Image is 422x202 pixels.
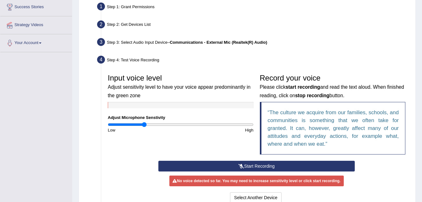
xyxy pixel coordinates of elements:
[108,115,165,121] label: Adjust Microphone Senstivity
[94,1,413,14] div: Step 1: Grant Permissions
[167,40,267,45] span: –
[108,84,250,98] small: Adjust sensitivity level to have your voice appear predominantly in the green zone
[108,74,254,99] h3: Input voice level
[260,74,406,99] h3: Record your voice
[169,176,343,186] div: No voice detected so far. You may need to increase sensitivity level or click start recording.
[94,54,413,68] div: Step 4: Test Voice Recording
[268,109,399,147] q: The culture we acquire from our families, schools, and communities is something that we often tak...
[94,36,413,50] div: Step 3: Select Audio Input Device
[295,93,329,98] b: stop recording
[0,34,72,50] a: Your Account
[181,127,257,133] div: High
[260,84,404,98] small: Please click and read the text aloud. When finished reading, click on button.
[158,161,355,171] button: Start Recording
[94,19,413,32] div: Step 2: Get Devices List
[170,40,267,45] b: Communications - External Mic (Realtek(R) Audio)
[0,16,72,32] a: Strategy Videos
[286,84,320,90] b: start recording
[105,127,181,133] div: Low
